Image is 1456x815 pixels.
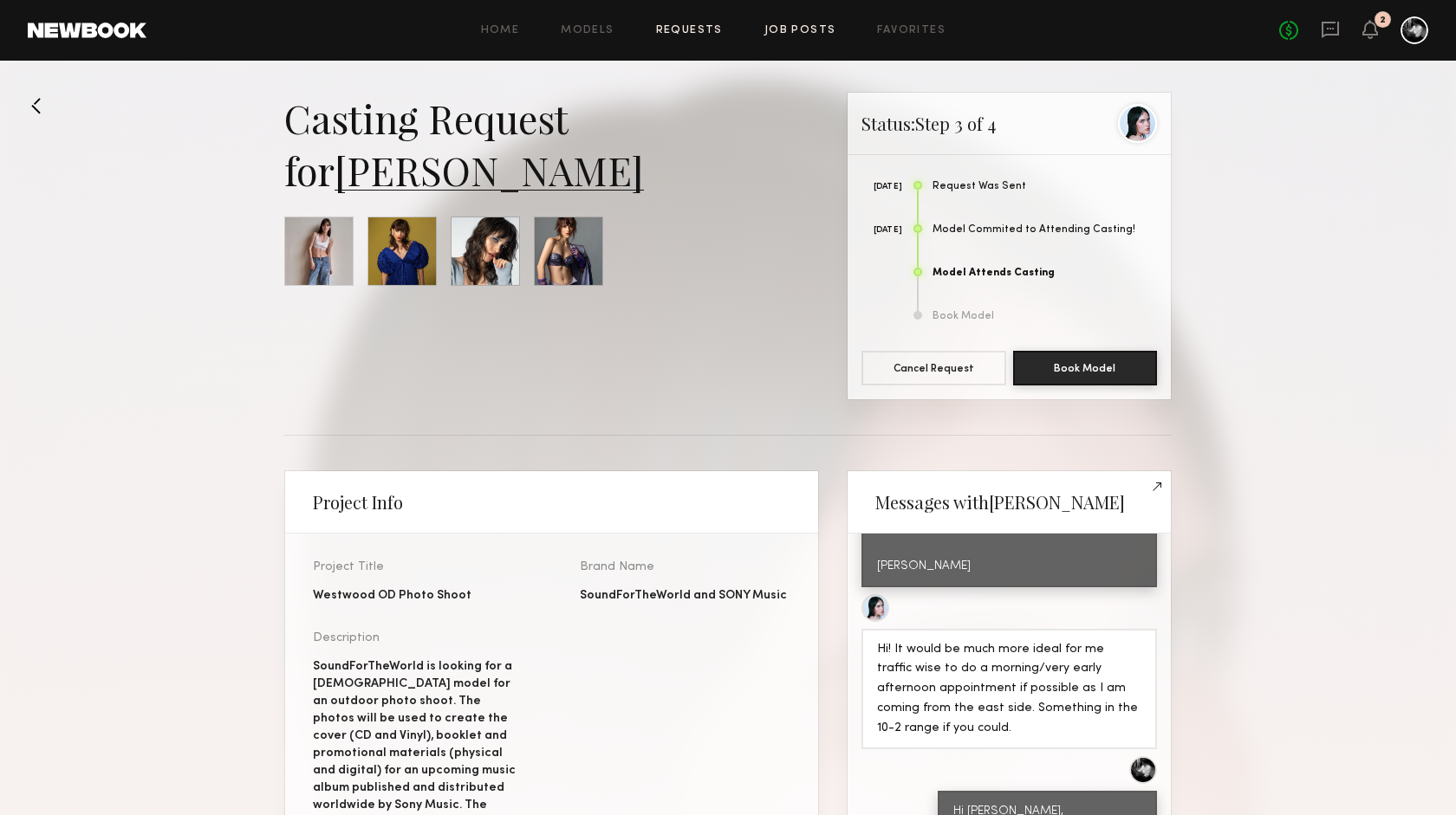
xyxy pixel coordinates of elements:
div: Westwood OD Photo Shoot [313,587,524,605]
a: [PERSON_NAME] [335,144,644,196]
div: [DATE] [861,183,902,191]
h2: Messages with [PERSON_NAME] [875,492,1125,513]
a: Models [561,25,614,36]
div: Model Attends Casting [933,268,1157,279]
div: Casting Request for [284,92,819,196]
div: [DATE] [861,226,902,235]
a: Job Posts [764,25,836,36]
div: Project Title [313,561,524,573]
div: Status: Step 3 of 4 [848,93,1171,155]
div: Description [313,632,524,644]
a: Requests [656,25,723,36]
button: Book Model [1013,351,1158,385]
div: 2 [1380,16,1386,25]
h2: Project Info [313,492,403,513]
a: Favorites [877,25,946,36]
div: Book Model [933,311,1157,322]
a: Home [481,25,520,36]
div: Brand Name [580,561,791,573]
div: Request Was Sent [933,181,1157,192]
div: Model Commited to Attending Casting! [933,224,1157,236]
button: Cancel Request [861,351,1006,385]
div: SoundForTheWorld and SONY Music [580,587,791,605]
div: Hi! It would be much more ideal for me traffic wise to do a morning/very early afternoon appointm... [877,640,1141,740]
